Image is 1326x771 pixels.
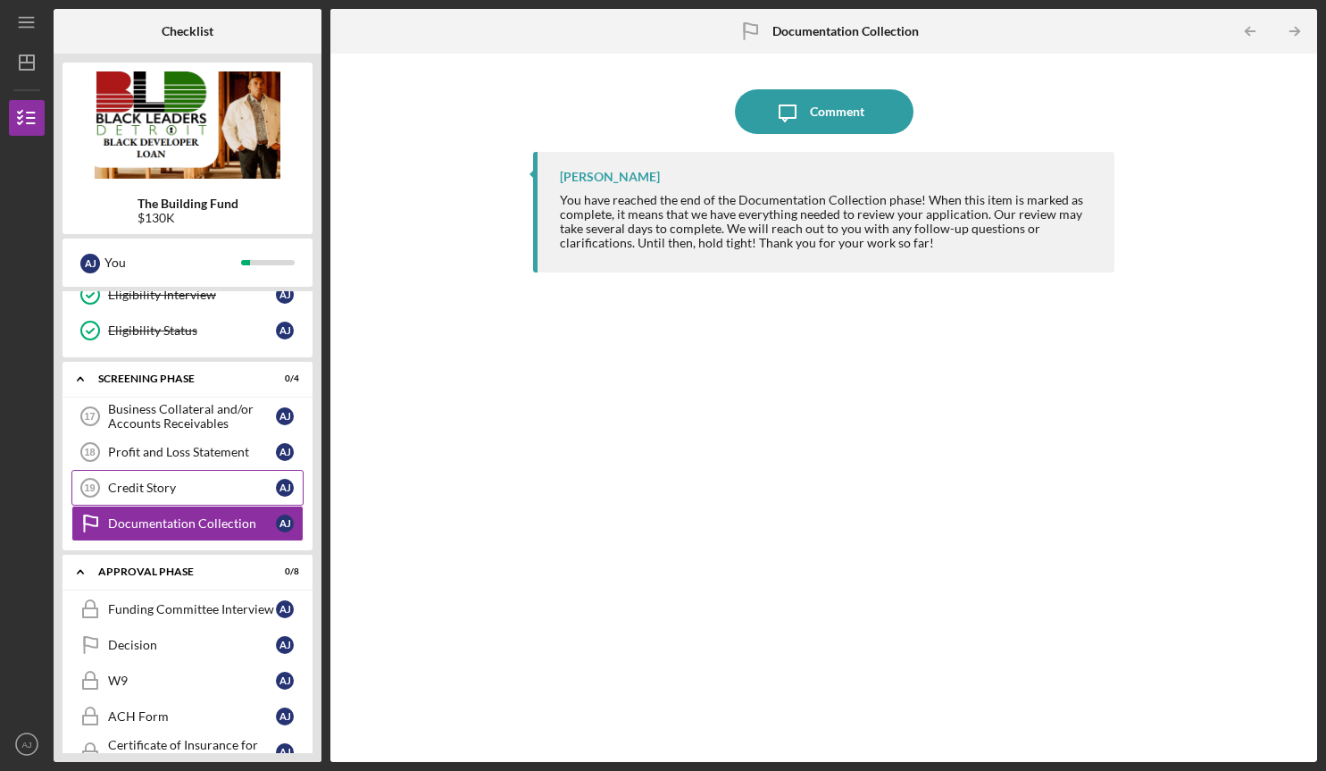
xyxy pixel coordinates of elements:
b: Checklist [162,24,213,38]
b: Documentation Collection [772,24,919,38]
div: $130K [138,211,238,225]
button: Comment [735,89,913,134]
div: Credit Story [108,481,276,495]
div: A J [276,708,294,725]
b: The Building Fund [138,197,238,211]
div: A J [276,515,294,532]
a: 17Business Collateral and/or Accounts ReceivablesAJ [71,398,304,434]
a: 18Profit and Loss StatementAJ [71,434,304,470]
tspan: 19 [84,482,95,493]
div: A J [276,600,294,618]
div: W9 [108,674,276,688]
div: Documentation Collection [108,516,276,531]
a: Funding Committee InterviewAJ [71,591,304,627]
tspan: 18 [84,447,95,457]
a: ACH FormAJ [71,699,304,734]
div: Approval Phase [98,566,254,577]
a: Eligibility InterviewAJ [71,277,304,313]
div: Screening Phase [98,373,254,384]
div: A J [276,443,294,461]
tspan: 17 [84,411,95,422]
a: DecisionAJ [71,627,304,663]
div: Funding Committee Interview [108,602,276,616]
div: A J [276,743,294,761]
div: A J [276,636,294,654]
div: [PERSON_NAME] [560,170,660,184]
div: Certificate of Insurance for Business (needed to receive funds) [108,738,276,767]
div: Profit and Loss Statement [108,445,276,459]
div: A J [276,286,294,304]
a: Certificate of Insurance for Business (needed to receive funds)AJ [71,734,304,770]
div: A J [276,407,294,425]
img: Product logo [63,71,313,179]
a: W9AJ [71,663,304,699]
a: Documentation CollectionAJ [71,506,304,541]
a: 19Credit StoryAJ [71,470,304,506]
div: You have reached the end of the Documentation Collection phase! When this item is marked as compl... [560,193,1097,250]
div: A J [276,672,294,690]
div: 0 / 8 [267,566,299,577]
div: A J [276,479,294,497]
div: Eligibility Status [108,323,276,338]
div: 0 / 4 [267,373,299,384]
div: A J [276,322,294,339]
button: AJ [9,726,45,762]
div: You [104,247,241,278]
div: Business Collateral and/or Accounts Receivables [108,402,276,431]
div: Decision [108,638,276,652]
div: A J [80,254,100,273]
a: Eligibility StatusAJ [71,313,304,348]
div: Eligibility Interview [108,288,276,302]
div: ACH Form [108,709,276,724]
text: AJ [21,740,31,750]
div: Comment [810,89,864,134]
